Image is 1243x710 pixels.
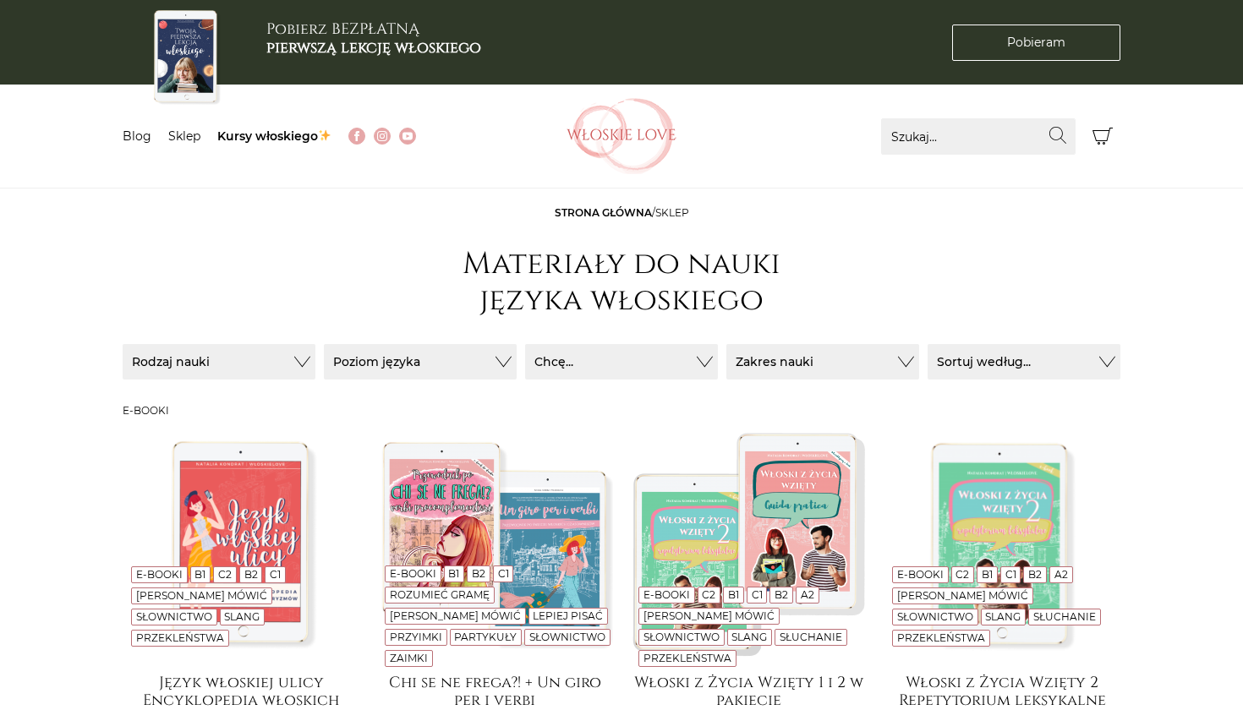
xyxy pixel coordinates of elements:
span: Pobieram [1007,34,1065,52]
a: [PERSON_NAME] mówić [390,609,521,622]
a: E-booki [643,588,690,601]
a: C2 [956,568,969,581]
a: B2 [244,568,258,581]
a: Blog [123,128,151,144]
a: Zaimki [390,652,428,664]
a: Język włoskiej ulicy Encyklopedia włoskich wulgaryzmów [123,674,359,707]
a: E-booki [897,568,944,581]
h3: E-booki [123,405,1120,417]
a: Kursy włoskiego [217,128,331,144]
a: B1 [982,568,993,581]
a: Słownictwo [136,610,212,623]
a: A2 [801,588,814,601]
a: Pobieram [952,25,1120,61]
a: Rozumieć gramę [390,588,490,601]
a: Sklep [168,128,200,144]
a: [PERSON_NAME] mówić [643,609,775,622]
button: Zakres nauki [726,344,919,380]
a: A2 [1054,568,1068,581]
a: Strona główna [555,206,652,219]
button: Rodzaj nauki [123,344,315,380]
a: Słuchanie [780,631,842,643]
a: Slang [985,610,1021,623]
img: ✨ [319,129,331,141]
b: pierwszą lekcję włoskiego [266,37,481,58]
a: B2 [1028,568,1042,581]
a: Chi se ne frega?! + Un giro per i verbi [376,674,613,707]
a: E-booki [390,567,436,580]
a: Slang [731,631,767,643]
a: Partykuły [454,631,517,643]
button: Sortuj według... [928,344,1120,380]
img: Włoskielove [567,98,676,174]
a: Przekleństwa [643,652,731,664]
a: Przekleństwa [136,631,224,644]
input: Szukaj... [881,118,1076,155]
a: B2 [775,588,788,601]
a: B1 [194,568,205,581]
a: C1 [498,567,509,580]
a: Słuchanie [1033,610,1096,623]
a: Przekleństwa [897,631,985,644]
a: Włoski z Życia Wzięty 2 Repetytorium leksykalne [884,674,1120,707]
a: [PERSON_NAME] mówić [136,589,267,602]
a: Słownictwo [529,631,605,643]
a: Słownictwo [643,631,720,643]
button: Koszyk [1084,118,1120,155]
h3: Pobierz BEZPŁATNĄ [266,20,481,57]
a: B1 [728,588,739,601]
a: Lepiej pisać [533,609,603,622]
button: Chcę... [525,344,718,380]
a: Włoski z Życia Wzięty 1 i 2 w pakiecie [630,674,867,707]
a: Przyimki [390,631,442,643]
a: C2 [218,568,232,581]
a: C1 [752,588,763,601]
button: Poziom języka [324,344,517,380]
span: / [555,206,689,219]
a: C2 [702,588,715,601]
a: Slang [224,610,260,623]
h1: Materiały do nauki języka włoskiego [452,246,791,319]
a: B1 [448,567,459,580]
span: sklep [655,206,689,219]
a: C1 [1005,568,1016,581]
a: E-booki [136,568,183,581]
a: Słownictwo [897,610,973,623]
a: C1 [270,568,281,581]
a: [PERSON_NAME] mówić [897,589,1028,602]
a: B2 [472,567,485,580]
